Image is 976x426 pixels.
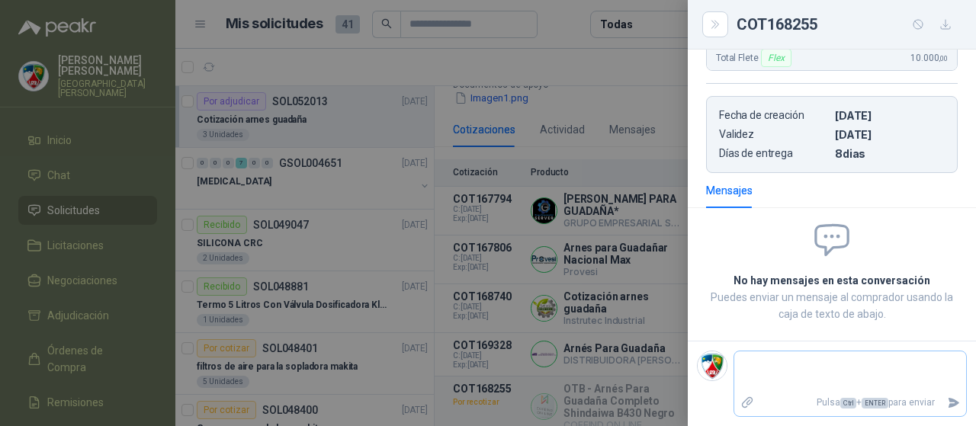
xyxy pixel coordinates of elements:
[835,109,945,122] p: [DATE]
[760,389,942,416] p: Pulsa + para enviar
[716,49,795,67] span: Total Flete
[719,147,829,160] p: Días de entrega
[706,289,958,322] p: Puedes enviar un mensaje al comprador usando la caja de texto de abajo.
[835,147,945,160] p: 8 dias
[706,15,724,34] button: Close
[734,389,760,416] label: Adjuntar archivos
[941,389,966,416] button: Enviar
[840,398,856,408] span: Ctrl
[862,398,888,408] span: ENTER
[698,351,727,380] img: Company Logo
[719,109,829,122] p: Fecha de creación
[835,128,945,141] p: [DATE]
[737,12,958,37] div: COT168255
[706,182,753,199] div: Mensajes
[761,49,791,67] div: Flex
[910,53,948,63] span: 10.000
[939,54,948,62] span: ,00
[719,128,829,141] p: Validez
[706,272,958,289] h2: No hay mensajes en esta conversación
